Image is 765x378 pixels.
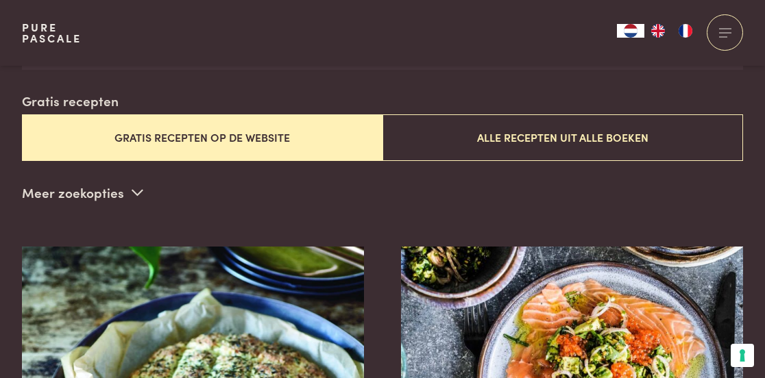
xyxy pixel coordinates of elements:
label: Gratis recepten [22,91,119,111]
button: Gratis recepten op de website [22,114,382,160]
a: FR [672,24,699,38]
a: EN [644,24,672,38]
a: NL [617,24,644,38]
div: Language [617,24,644,38]
p: Meer zoekopties [22,182,143,203]
button: Uw voorkeuren voor toestemming voor trackingtechnologieën [731,344,754,367]
aside: Language selected: Nederlands [617,24,699,38]
a: PurePascale [22,22,82,44]
ul: Language list [644,24,699,38]
button: Alle recepten uit alle boeken [382,114,743,160]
